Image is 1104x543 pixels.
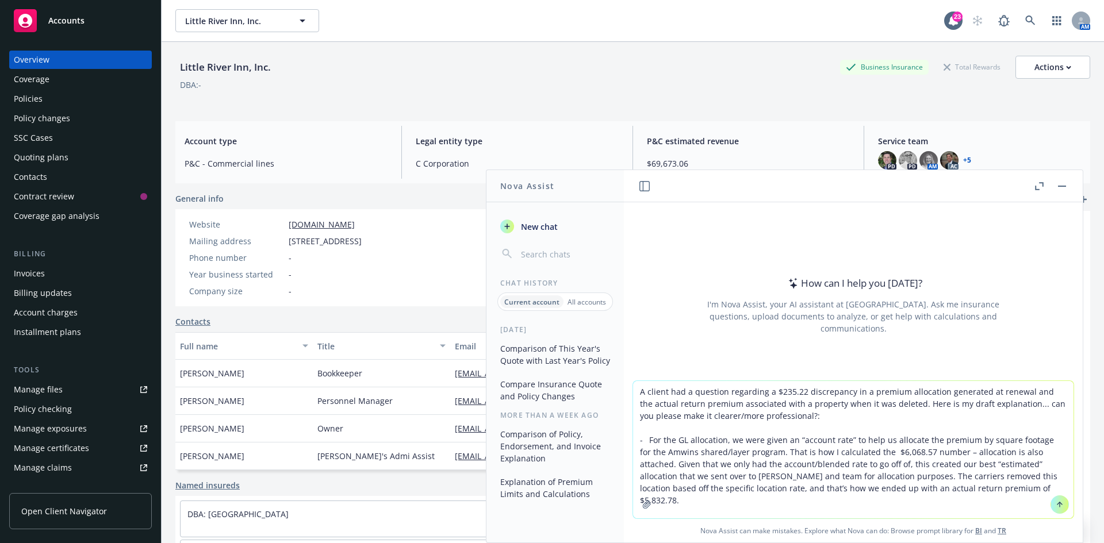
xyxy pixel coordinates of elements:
a: TR [998,526,1006,536]
button: Title [313,332,450,360]
span: [PERSON_NAME] [180,395,244,407]
div: Policies [14,90,43,108]
span: - [289,285,292,297]
a: [EMAIL_ADDRESS][DOMAIN_NAME] [455,368,599,379]
div: Total Rewards [938,60,1006,74]
div: Email [455,340,662,352]
div: Quoting plans [14,148,68,167]
div: More than a week ago [486,410,624,420]
div: I'm Nova Assist, your AI assistant at [GEOGRAPHIC_DATA]. Ask me insurance questions, upload docum... [692,298,1015,334]
a: [EMAIL_ADDRESS][DOMAIN_NAME] [455,423,599,434]
span: C Corporation [416,157,619,170]
a: [EMAIL_ADDRESS][DOMAIN_NAME] [455,450,599,461]
span: General info [175,192,224,205]
a: add [1076,192,1090,206]
span: Account type [185,135,388,147]
div: Policy changes [14,109,70,128]
div: Website [189,218,284,230]
a: Report a Bug [992,9,1015,32]
div: Manage files [14,380,63,399]
a: BI [975,526,982,536]
div: 23 [952,11,963,22]
div: Account charges [14,303,78,322]
img: photo [899,151,917,170]
img: photo [878,151,896,170]
div: Mailing address [189,235,284,247]
a: Contacts [9,168,152,186]
button: Comparison of This Year's Quote with Last Year's Policy [496,339,615,370]
a: Search [1019,9,1042,32]
a: Contract review [9,187,152,206]
span: [STREET_ADDRESS] [289,235,362,247]
a: Invoices [9,264,152,283]
span: Owner [317,422,343,434]
div: How can I help you [DATE]? [785,276,922,291]
h1: Nova Assist [500,180,554,192]
a: Policy checking [9,400,152,418]
div: Installment plans [14,323,81,341]
a: Overview [9,51,152,69]
button: Compare Insurance Quote and Policy Changes [496,375,615,406]
div: Manage exposures [14,419,87,438]
a: Manage certificates [9,439,152,457]
p: All accounts [568,297,606,307]
div: Manage claims [14,459,72,477]
a: Named insureds [175,479,240,491]
a: Manage exposures [9,419,152,438]
div: Coverage gap analysis [14,207,99,225]
span: Service team [878,135,1081,147]
span: [PERSON_NAME] [180,367,244,379]
button: Actions [1015,56,1090,79]
span: P&C estimated revenue [647,135,850,147]
a: Manage claims [9,459,152,477]
input: Search chats [519,246,610,262]
div: Billing updates [14,284,72,302]
div: Manage certificates [14,439,89,457]
button: Explanation of Premium Limits and Calculations [496,472,615,503]
span: P&C - Commercial lines [185,157,388,170]
textarea: A client had a question regarding a $235.22 discrepancy in a premium allocation generated at rene... [633,381,1074,518]
div: Company size [189,285,284,297]
div: Manage BORs [14,478,68,496]
span: Legal entity type [416,135,619,147]
a: [DOMAIN_NAME] [289,219,355,230]
span: - [289,268,292,280]
button: Comparison of Policy, Endorsement, and Invoice Explanation [496,425,615,468]
a: Installment plans [9,323,152,341]
a: [EMAIL_ADDRESS][DOMAIN_NAME] [455,395,599,406]
span: [PERSON_NAME]'s Admi Assist [317,450,435,462]
span: Little River Inn, Inc. [185,15,285,27]
span: New chat [519,221,558,233]
div: Contract review [14,187,74,206]
a: Coverage [9,70,152,88]
div: [DATE] [486,325,624,334]
button: Little River Inn, Inc. [175,9,319,32]
a: Billing updates [9,284,152,302]
div: Contacts [14,168,47,186]
span: [PERSON_NAME] [180,450,244,462]
span: Open Client Navigator [21,505,107,517]
button: Full name [175,332,313,360]
a: Manage files [9,380,152,399]
div: DBA: - [180,79,201,91]
button: Email [450,332,679,360]
span: Nova Assist can make mistakes. Explore what Nova can do: Browse prompt library for and [628,519,1078,542]
div: Year business started [189,268,284,280]
span: $69,673.06 [647,157,850,170]
a: Manage BORs [9,478,152,496]
span: Personnel Manager [317,395,393,407]
div: Title [317,340,433,352]
a: Start snowing [966,9,989,32]
a: SSC Cases [9,129,152,147]
div: Chat History [486,278,624,288]
a: Contacts [175,315,210,328]
a: Account charges [9,303,152,322]
a: Policies [9,90,152,108]
span: Bookkeeper [317,367,362,379]
div: Overview [14,51,49,69]
div: Actions [1034,56,1071,78]
div: Billing [9,248,152,260]
div: Little River Inn, Inc. [175,60,275,75]
span: [PERSON_NAME] [180,422,244,434]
